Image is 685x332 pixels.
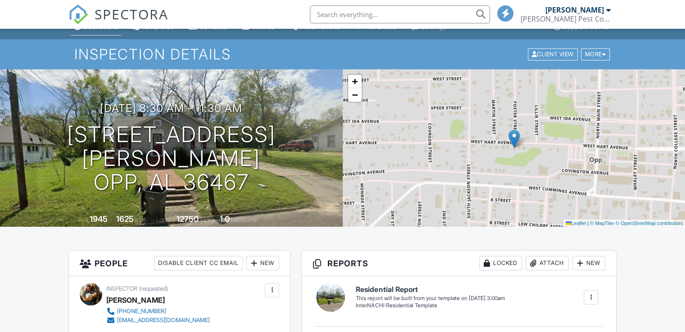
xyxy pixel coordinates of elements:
[302,251,616,276] h3: Reports
[177,214,199,224] div: 12750
[616,220,683,226] a: © OpenStreetMap contributors
[356,286,504,294] h6: Residential Report
[348,88,362,102] a: Zoom out
[156,216,175,223] span: Lot Size
[106,316,210,325] a: [EMAIL_ADDRESS][DOMAIN_NAME]
[220,214,230,224] div: 1.0
[581,48,610,60] div: More
[310,5,490,23] input: Search everything...
[356,295,504,302] div: This report will be built from your template on [DATE] 3:00am
[74,46,611,62] h1: Inspection Details
[521,14,611,23] div: Phillips Pest Control Inc.
[479,256,522,270] div: Locked
[116,214,134,224] div: 1625
[117,317,210,324] div: [EMAIL_ADDRESS][DOMAIN_NAME]
[95,4,168,23] span: SPECTORA
[527,50,580,57] a: Client View
[352,89,358,100] span: −
[545,5,604,14] div: [PERSON_NAME]
[69,251,290,276] h3: People
[231,216,257,223] span: bathrooms
[106,307,210,316] a: [PHONE_NUMBER]
[348,75,362,88] a: Zoom in
[572,256,605,270] div: New
[246,256,279,270] div: New
[135,216,148,223] span: sq. ft.
[352,76,358,87] span: +
[106,285,137,292] span: Inspector
[117,308,166,315] div: [PHONE_NUMBER]
[200,216,211,223] span: sq.ft.
[100,102,242,114] h3: [DATE] 8:30 am - 11:30 am
[356,302,504,310] div: InterNACHI Residential Template
[526,256,569,270] div: Attach
[139,285,168,292] span: (requested)
[68,12,168,31] a: SPECTORA
[508,130,520,148] img: Marker
[68,4,88,24] img: The Best Home Inspection Software - Spectora
[90,214,108,224] div: 1945
[78,216,88,223] span: Built
[106,293,165,307] div: [PERSON_NAME]
[590,220,614,226] a: © MapTiler
[528,48,578,60] div: Client View
[566,220,586,226] a: Leaflet
[587,220,589,226] span: |
[154,256,243,270] div: Disable Client CC Email
[14,123,328,194] h1: [STREET_ADDRESS][PERSON_NAME] Opp, AL 36467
